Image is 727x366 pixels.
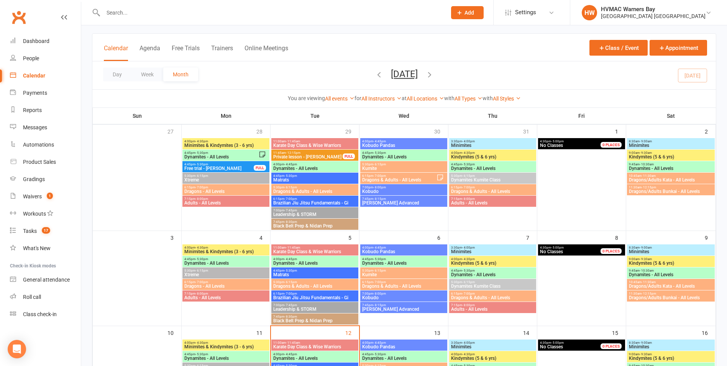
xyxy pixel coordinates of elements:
div: 27 [167,125,181,137]
div: 28 [256,125,270,137]
span: 6:15pm [451,292,535,295]
a: Gradings [10,171,81,188]
a: Dashboard [10,33,81,50]
a: General attendance kiosk mode [10,271,81,289]
span: - 6:15pm [195,174,208,178]
span: 4:00pm [273,163,357,166]
span: 8:30am [629,140,713,143]
span: - 9:30am [640,151,652,155]
span: Minimites [451,345,535,349]
span: 6:15pm [362,174,437,178]
span: 11:00am [273,246,357,249]
span: - 6:15pm [373,163,386,166]
span: 8:30am [629,341,713,345]
span: - 4:45pm [284,257,297,261]
span: - 11:45am [286,140,300,143]
a: Clubworx [9,8,28,27]
span: - 9:00am [640,140,652,143]
a: Payments [10,84,81,102]
span: - 12:15pm [642,292,656,295]
span: - 8:30pm [284,220,297,224]
div: Payments [23,90,47,96]
span: - 10:30am [640,163,654,166]
a: All events [325,96,354,102]
span: 5:30pm [273,186,357,189]
div: What's New [23,245,51,251]
span: - 5:00pm [551,140,564,143]
a: What's New [10,240,81,257]
span: - 5:30pm [195,163,208,166]
span: - 7:00pm [462,186,475,189]
span: Kindymites (5 & 6 yrs) [451,261,535,265]
div: FULL [343,153,355,159]
div: Tasks [23,228,37,234]
th: Sun [93,108,182,124]
div: Messages [23,124,47,130]
span: - 7:00pm [195,186,208,189]
th: Mon [182,108,271,124]
span: - 4:30pm [195,140,208,143]
span: Dynamites Kumite Class [451,178,535,182]
span: 6:15pm [184,186,268,189]
span: - 7:00pm [373,174,386,178]
span: 7:15pm [451,197,535,201]
span: Dynamites - All Levels [451,272,535,277]
span: Adults - All Levels [184,295,268,300]
div: 8 [615,231,626,244]
span: Kobudo [362,189,446,194]
span: 6:15pm [184,280,268,284]
strong: at [402,95,407,101]
span: - 9:30am [640,257,652,261]
a: Automations [10,136,81,153]
span: - 7:00pm [373,280,386,284]
button: Appointment [650,40,707,56]
strong: with [444,95,455,101]
a: Calendar [10,67,81,84]
span: - 11:30am [642,174,656,178]
div: FULL [254,165,266,171]
div: Dashboard [23,38,49,44]
span: 7:00pm [362,186,446,189]
button: Month [163,68,198,81]
span: 4:45pm [273,174,357,178]
div: 16 [702,326,716,339]
a: All Types [455,96,482,102]
span: Xtreme [184,272,268,277]
span: 11:00am [273,140,357,143]
span: Dragons - All Levels [184,284,268,289]
span: 9:00am [629,257,713,261]
span: Kindymites (5 & 6 yrs) [451,155,535,159]
span: - 5:30pm [373,257,386,261]
span: 7:15pm [451,303,535,307]
span: - 5:30pm [462,269,475,272]
div: People [23,55,39,61]
span: Dynamites - All Levels [184,261,268,265]
span: No Classes [540,249,563,254]
a: Messages [10,119,81,136]
a: Class kiosk mode [10,306,81,323]
div: 10 [167,326,181,339]
span: - 5:30pm [195,151,208,155]
th: Wed [359,108,448,124]
span: 4:00pm [184,140,268,143]
span: - 5:30pm [195,257,208,261]
span: 6:15pm [273,197,357,201]
span: - 5:30pm [284,174,297,178]
span: - 11:45am [286,341,300,345]
div: Waivers [23,193,42,199]
span: 7:45pm [273,220,357,224]
span: 4:45pm [184,151,259,155]
span: Kobudo Pandas [362,345,446,349]
div: Calendar [23,73,45,79]
div: 14 [523,326,537,339]
span: Dragons & Adults - All Levels [362,178,437,182]
span: - 4:45pm [373,140,386,143]
span: 4:30pm [540,246,610,249]
span: - 11:30am [642,280,656,284]
span: Dynamites - All Levels [362,155,446,159]
span: 4:45pm [362,151,446,155]
span: 4:00pm [184,246,268,249]
span: 4:45pm [362,257,446,261]
th: Sat [626,108,716,124]
span: - 7:00pm [195,280,208,284]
